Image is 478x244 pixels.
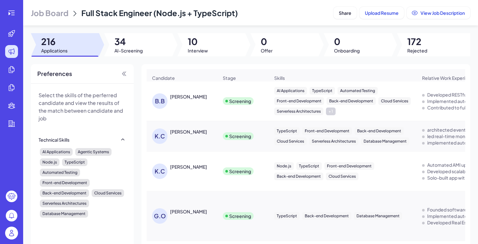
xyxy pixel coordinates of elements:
[274,75,285,81] span: Skills
[114,47,143,54] span: AI-Screening
[422,75,476,81] span: Relative Work Experience
[229,98,251,104] div: Screening
[407,36,427,47] span: 172
[40,169,80,176] div: Automated Testing
[152,164,167,179] div: K.C
[302,127,352,135] div: Front-end Development
[274,212,300,220] div: TypeScript
[92,189,124,197] div: Cloud Services
[261,47,273,54] span: Offer
[170,208,207,215] div: GODFREY OBENG
[229,213,251,219] div: Screening
[309,137,358,145] div: Serverless Architectures
[359,7,404,19] button: Upload Resume
[365,10,399,16] span: Upload Resume
[41,36,68,47] span: 216
[170,128,207,135] div: Kevin Cole
[296,162,322,170] div: TypeScript
[37,69,72,78] span: Preferences
[355,127,404,135] div: Back-end Development
[81,8,238,18] span: Full Stack Engineer (Node.js + TypeScript)
[229,168,251,174] div: Screening
[75,148,112,156] div: Agentic Systems
[39,91,126,122] p: Select the skills of the perferred candidate and view the results of the match between candidate ...
[334,47,360,54] span: Onboarding
[310,87,335,95] div: TypeScript
[114,36,143,47] span: 34
[152,75,175,81] span: Candidate
[40,189,89,197] div: Back-end Development
[302,212,351,220] div: Back-end Development
[327,97,376,105] div: Back-end Development
[41,47,68,54] span: Applications
[274,162,294,170] div: Node.js
[170,93,207,100] div: Brandon B
[152,93,167,109] div: B.B
[274,137,307,145] div: Cloud Services
[361,137,409,145] div: Database Management
[170,164,207,170] div: Kirk Chu
[339,10,351,16] span: Share
[152,208,167,224] div: G.O
[407,7,470,19] button: View Job Description
[40,210,88,218] div: Database Management
[40,158,59,166] div: Node.js
[274,173,323,180] div: Back-end Development
[39,136,69,143] div: Technical Skills
[274,87,307,95] div: AI Applications
[354,212,402,220] div: Database Management
[31,8,68,18] span: Job Board
[62,158,87,166] div: TypeScript
[274,108,323,115] div: Serverless Architectures
[152,128,167,144] div: K.C
[420,10,465,16] span: View Job Description
[40,179,90,187] div: Front-end Development
[326,173,358,180] div: Cloud Services
[338,87,378,95] div: Automated Testing
[334,36,360,47] span: 0
[40,148,73,156] div: AI Applications
[378,97,411,105] div: Cloud Services
[274,127,300,135] div: TypeScript
[326,108,336,115] div: + 1
[40,200,89,207] div: Serverless Architectures
[407,47,427,54] span: Rejected
[229,133,251,139] div: Screening
[261,36,273,47] span: 0
[324,162,374,170] div: Front-end Development
[5,227,18,239] img: user_logo.png
[188,47,208,54] span: Interview
[333,7,357,19] button: Share
[188,36,208,47] span: 10
[274,97,324,105] div: Front-end Development
[223,75,236,81] span: Stage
